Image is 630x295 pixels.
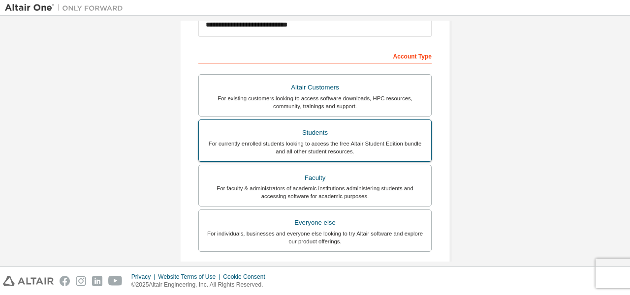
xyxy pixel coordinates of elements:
img: youtube.svg [108,276,123,286]
div: Cookie Consent [223,273,271,281]
div: Website Terms of Use [158,273,223,281]
div: For individuals, businesses and everyone else looking to try Altair software and explore our prod... [205,230,425,245]
div: Account Type [198,48,432,63]
div: Altair Customers [205,81,425,94]
div: For currently enrolled students looking to access the free Altair Student Edition bundle and all ... [205,140,425,155]
img: facebook.svg [60,276,70,286]
div: For existing customers looking to access software downloads, HPC resources, community, trainings ... [205,94,425,110]
div: Everyone else [205,216,425,230]
div: Students [205,126,425,140]
img: linkedin.svg [92,276,102,286]
div: Faculty [205,171,425,185]
img: instagram.svg [76,276,86,286]
img: altair_logo.svg [3,276,54,286]
div: For faculty & administrators of academic institutions administering students and accessing softwa... [205,184,425,200]
p: © 2025 Altair Engineering, Inc. All Rights Reserved. [131,281,271,289]
img: Altair One [5,3,128,13]
div: Privacy [131,273,158,281]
